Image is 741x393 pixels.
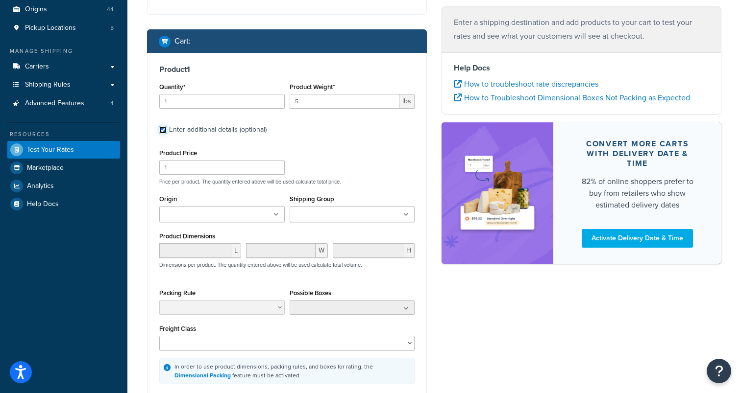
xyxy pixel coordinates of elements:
div: Manage Shipping [7,47,120,55]
span: Shipping Rules [25,81,71,89]
h4: Help Docs [454,62,709,74]
label: Quantity* [159,83,185,91]
label: Product Dimensions [159,232,215,240]
a: How to troubleshoot rate discrepancies [454,78,598,90]
div: In order to use product dimensions, packing rules, and boxes for rating, the feature must be acti... [174,362,373,380]
span: lbs [399,94,415,109]
span: Analytics [27,182,54,190]
span: H [403,243,415,258]
label: Packing Rule [159,289,196,297]
div: 82% of online shoppers prefer to buy from retailers who show estimated delivery dates [577,176,698,211]
a: Marketplace [7,159,120,177]
div: Convert more carts with delivery date & time [577,139,698,168]
p: Price per product. The quantity entered above will be used calculate total price. [157,178,417,185]
input: 0.00 [290,94,400,109]
span: Origins [25,5,47,14]
li: Origins [7,0,120,19]
a: Activate Delivery Date & Time [582,229,693,248]
a: How to Troubleshoot Dimensional Boxes Not Packing as Expected [454,92,690,103]
span: W [316,243,328,258]
div: Enter additional details (optional) [169,123,267,137]
label: Freight Class [159,325,196,332]
img: feature-image-ddt-36eae7f7280da8017bfb280eaccd9c446f90b1fe08728e4019434db127062ab4.png [456,137,539,249]
li: Advanced Features [7,94,120,113]
a: Carriers [7,58,120,76]
a: Origins44 [7,0,120,19]
label: Origin [159,195,177,203]
span: Help Docs [27,200,59,208]
div: Resources [7,130,120,139]
span: Pickup Locations [25,24,76,32]
input: Enter additional details (optional) [159,126,167,134]
label: Product Weight* [290,83,335,91]
span: 44 [107,5,114,14]
a: Pickup Locations5 [7,19,120,37]
a: Shipping Rules [7,76,120,94]
li: Pickup Locations [7,19,120,37]
span: Advanced Features [25,99,84,108]
a: Help Docs [7,195,120,213]
a: Advanced Features4 [7,94,120,113]
h2: Cart : [174,37,191,46]
span: Carriers [25,63,49,71]
p: Dimensions per product. The quantity entered above will be used calculate total volume. [157,261,362,268]
a: Dimensional Packing [174,371,231,380]
span: L [231,243,241,258]
h3: Product 1 [159,65,415,74]
label: Shipping Group [290,195,334,203]
a: Test Your Rates [7,141,120,159]
label: Possible Boxes [290,289,331,297]
span: Marketplace [27,164,64,172]
label: Product Price [159,149,197,157]
a: Analytics [7,177,120,195]
span: Test Your Rates [27,146,74,154]
button: Open Resource Center [707,359,731,383]
span: 5 [110,24,114,32]
p: Enter a shipping destination and add products to your cart to test your rates and see what your c... [454,16,709,43]
span: 4 [110,99,114,108]
input: 0.0 [159,94,285,109]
